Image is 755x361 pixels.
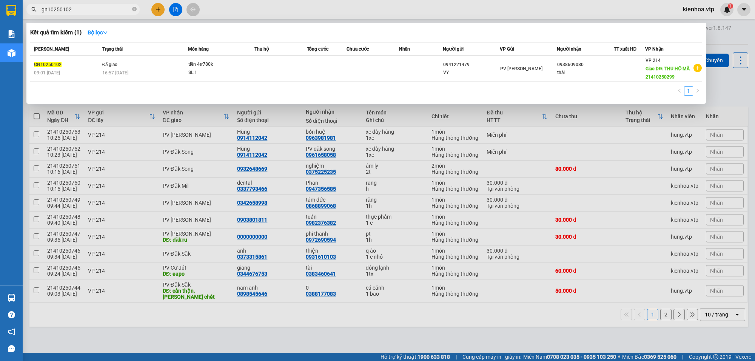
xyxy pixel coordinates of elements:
[102,62,118,67] span: Đã giao
[399,46,410,52] span: Nhãn
[188,46,209,52] span: Món hàng
[693,86,702,96] li: Next Page
[684,87,693,95] a: 1
[693,64,702,72] span: plus-circle
[102,46,123,52] span: Trạng thái
[30,29,82,37] h3: Kết quả tìm kiếm ( 1 )
[88,29,108,35] strong: Bộ lọc
[254,46,269,52] span: Thu hộ
[8,345,15,352] span: message
[557,46,581,52] span: Người nhận
[132,6,137,13] span: close-circle
[500,46,514,52] span: VP Gửi
[693,86,702,96] button: right
[82,26,114,39] button: Bộ lọcdown
[557,69,613,77] div: thái
[132,7,137,11] span: close-circle
[684,86,693,96] li: 1
[645,46,664,52] span: VP Nhận
[614,46,637,52] span: TT xuất HĐ
[646,66,690,80] span: Giao DĐ: THU HỘ MÃ 21410250299
[34,46,69,52] span: [PERSON_NAME]
[34,62,62,67] span: GN10250102
[307,46,328,52] span: Tổng cước
[500,66,542,71] span: PV [PERSON_NAME]
[8,294,15,302] img: warehouse-icon
[646,58,661,63] span: VP 214
[103,30,108,35] span: down
[347,46,369,52] span: Chưa cước
[675,86,684,96] button: left
[8,328,15,335] span: notification
[695,88,700,93] span: right
[8,311,15,318] span: question-circle
[31,7,37,12] span: search
[188,69,245,77] div: SL: 1
[102,70,128,76] span: 16:57 [DATE]
[677,88,682,93] span: left
[188,60,245,69] div: tiền 4tr780k
[675,86,684,96] li: Previous Page
[557,61,613,69] div: 0938609080
[8,49,15,57] img: warehouse-icon
[443,46,464,52] span: Người gửi
[443,61,499,69] div: 0941221479
[8,30,15,38] img: solution-icon
[42,5,131,14] input: Tìm tên, số ĐT hoặc mã đơn
[443,69,499,77] div: VY
[6,5,16,16] img: logo-vxr
[34,70,60,76] span: 09:01 [DATE]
